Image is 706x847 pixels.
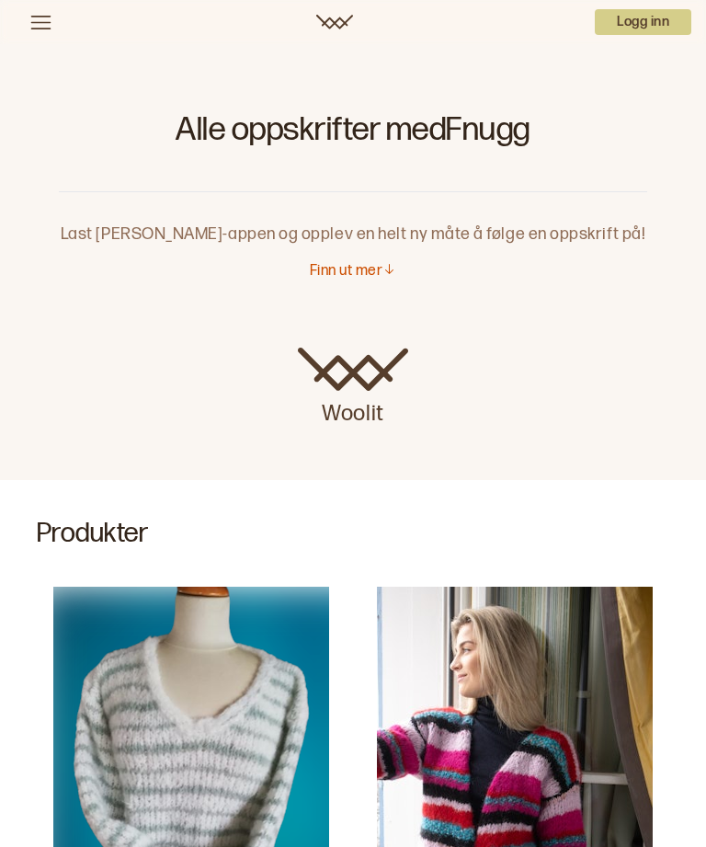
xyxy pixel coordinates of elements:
p: Last [PERSON_NAME]-appen og opplev en helt ny måte å følge en oppskrift på! [59,192,647,247]
h1: Alle oppskrifter med Fnugg [59,110,647,162]
button: Finn ut mer [310,262,396,281]
img: Woolit [298,348,408,392]
p: Finn ut mer [310,262,382,281]
a: Woolit [298,348,408,429]
p: Logg inn [595,9,691,35]
p: Woolit [298,392,408,429]
button: User dropdown [595,9,691,35]
a: Woolit [316,15,353,29]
